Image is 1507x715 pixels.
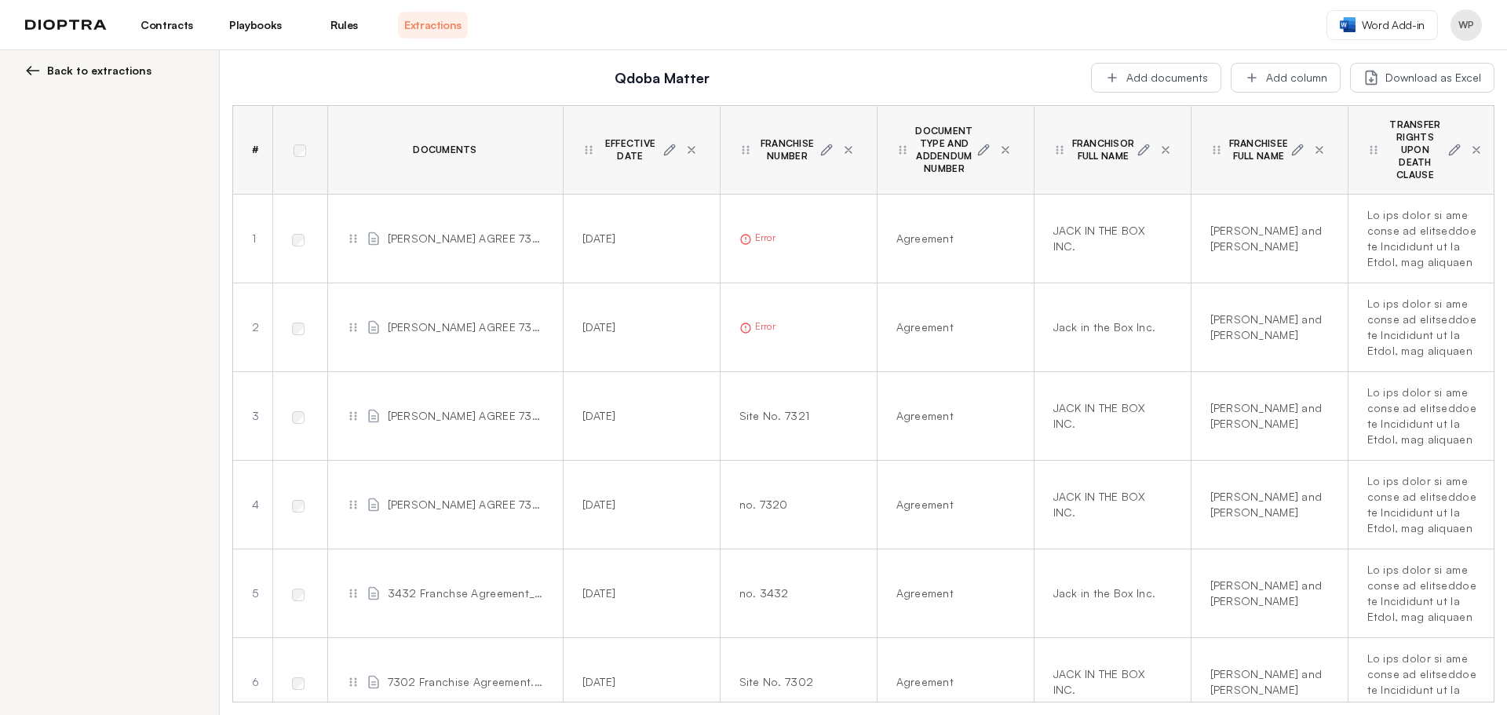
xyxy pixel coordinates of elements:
span: Back to extractions [47,63,151,78]
div: [DATE] [582,231,695,246]
div: [DATE] [582,674,695,690]
button: Back to extractions [25,63,200,78]
div: [PERSON_NAME] and [PERSON_NAME] [1210,312,1323,343]
button: Profile menu [1450,9,1482,41]
button: Edit prompt [817,140,836,159]
div: Jack in the Box Inc. [1053,319,1166,335]
button: Delete column [682,140,701,159]
div: Error [739,320,852,334]
button: Delete column [996,140,1015,159]
td: 5 [233,549,272,638]
div: Lo ips dolor si ame conse ad elitseddoe te Incididunt ut la Etdol, mag aliquaen ad mini Venia qu ... [1367,385,1480,447]
div: Lo ips dolor si ame conse ad elitseddoe te Incididunt ut la Etdol, mag aliquaen ad mini Venia qu ... [1367,296,1480,359]
span: 7302 Franchise Agreement.pdf [388,674,544,690]
td: 2 [233,283,272,372]
button: Delete column [839,140,858,159]
div: Lo ips dolor si ame conse ad elitseddoe te Incididunt ut la Etdol, mag aliquaen ad mini Venia qu ... [1367,473,1480,536]
div: Error [739,232,852,245]
div: Agreement [896,319,1009,335]
button: Delete column [1156,140,1175,159]
span: [PERSON_NAME] AGREE 7319.pdf [388,497,544,513]
div: no. 3432 [739,585,852,601]
div: [PERSON_NAME] and [PERSON_NAME] [1210,666,1323,698]
div: Jack in the Box Inc. [1053,585,1166,601]
span: [PERSON_NAME] AGREE 7320.pdf [388,231,544,246]
div: Lo ips dolor si ame conse ad elitseddoe te Incididunt ut la Etdol, mag aliquaen ad mini Venia qu ... [1367,207,1480,270]
td: 4 [233,461,272,549]
span: 3432 Franchse Agreement_EXP 2034.pdf [388,585,544,601]
span: Word Add-in [1362,17,1425,33]
div: JACK IN THE BOX INC. [1053,400,1166,432]
button: Edit prompt [1134,140,1153,159]
span: Franchisor Full Name [1072,137,1135,162]
div: [PERSON_NAME] and [PERSON_NAME] [1210,489,1323,520]
div: Lo ips dolor si ame conse ad elitseddoe te Incididunt ut la Etdol, mag aliquaen ad mini Venia qu ... [1367,651,1480,713]
th: # [233,106,272,195]
div: Agreement [896,674,1009,690]
button: Edit prompt [660,140,679,159]
h2: Qdoba Matter [242,67,1082,89]
span: [PERSON_NAME] AGREE 7318.pdf [388,319,544,335]
span: Franchise Number [758,137,817,162]
div: JACK IN THE BOX INC. [1053,666,1166,698]
button: Edit prompt [1445,140,1464,159]
div: Site No. 7321 [739,408,852,424]
img: left arrow [25,63,41,78]
button: Edit prompt [974,140,993,159]
button: Edit prompt [1288,140,1307,159]
button: Add column [1231,63,1341,93]
button: Add documents [1091,63,1221,93]
button: Delete column [1467,140,1486,159]
div: JACK IN THE BOX INC. [1053,489,1166,520]
div: [DATE] [582,497,695,513]
td: 1 [233,195,272,283]
img: word [1340,17,1356,32]
a: Playbooks [221,12,290,38]
span: Effective Date [601,137,660,162]
div: JACK IN THE BOX INC. [1053,223,1166,254]
th: Documents [327,106,563,195]
div: Agreement [896,585,1009,601]
span: [PERSON_NAME] AGREE 7321.pdf [388,408,544,424]
div: [DATE] [582,319,695,335]
div: Agreement [896,231,1009,246]
div: [PERSON_NAME] and [PERSON_NAME] [1210,400,1323,432]
img: logo [25,20,107,31]
a: Contracts [132,12,202,38]
div: Agreement [896,497,1009,513]
div: Lo ips dolor si ame conse ad elitseddoe te Incididunt ut la Etdol, mag aliquaen ad mini Venia qu ... [1367,562,1480,625]
span: Franchisee Full Name [1229,137,1289,162]
span: Document Type and Addendum Number [915,125,974,175]
div: [DATE] [582,408,695,424]
a: Rules [309,12,379,38]
span: Transfer Rights Upon Death Clause [1386,119,1445,181]
div: Agreement [896,408,1009,424]
div: [PERSON_NAME] and [PERSON_NAME] [1210,223,1323,254]
div: Site No. 7302 [739,674,852,690]
div: [PERSON_NAME] and [PERSON_NAME] [1210,578,1323,609]
a: Word Add-in [1326,10,1438,40]
button: Download as Excel [1350,63,1494,93]
a: Extractions [398,12,468,38]
button: Delete column [1310,140,1329,159]
div: no. 7320 [739,497,852,513]
td: 3 [233,372,272,461]
div: [DATE] [582,585,695,601]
